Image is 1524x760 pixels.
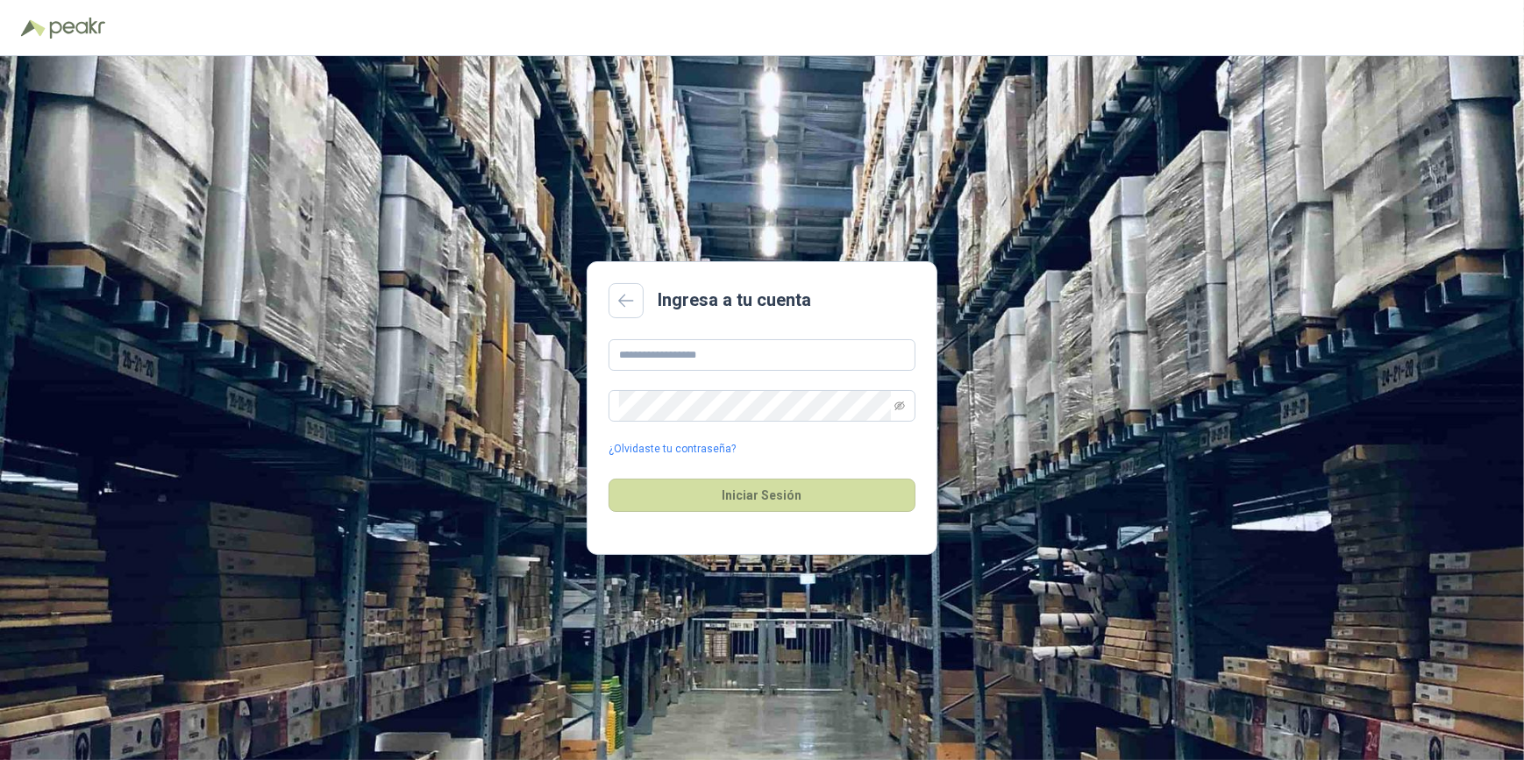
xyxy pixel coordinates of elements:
img: Logo [21,19,46,37]
a: ¿Olvidaste tu contraseña? [609,441,736,458]
span: eye-invisible [894,401,905,411]
h2: Ingresa a tu cuenta [658,287,811,314]
button: Iniciar Sesión [609,479,915,512]
img: Peakr [49,18,105,39]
